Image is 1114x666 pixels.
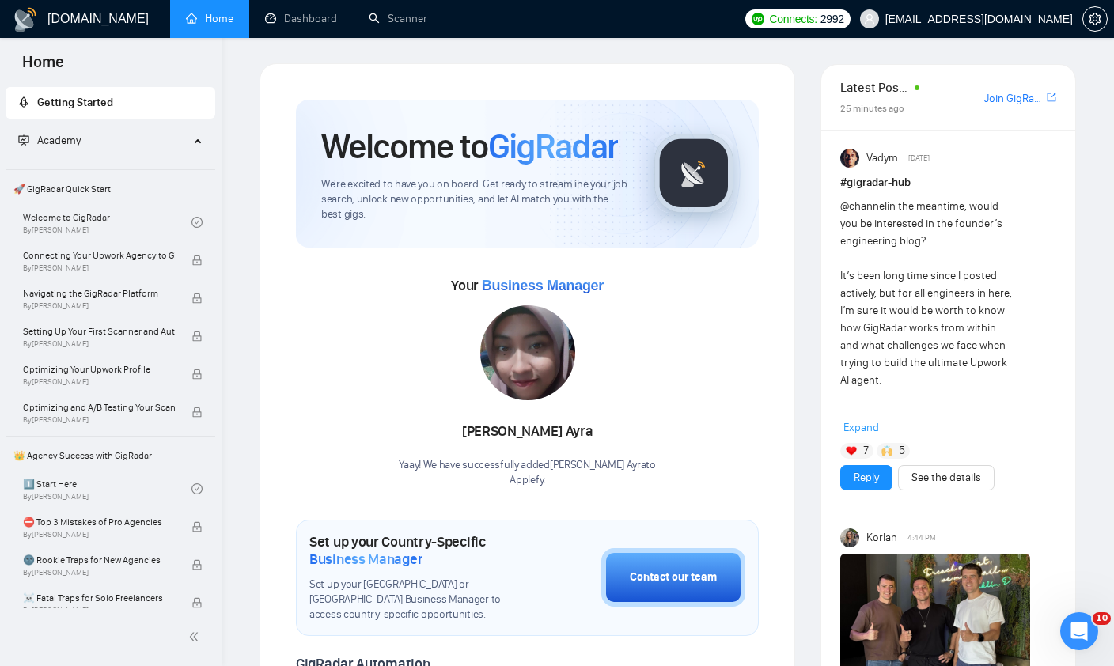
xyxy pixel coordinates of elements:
span: Setting Up Your First Scanner and Auto-Bidder [23,324,175,339]
span: export [1047,91,1056,104]
button: setting [1082,6,1108,32]
span: lock [191,597,203,608]
span: [DATE] [908,151,930,165]
span: lock [191,521,203,532]
button: Contact our team [601,548,745,607]
span: 🚀 GigRadar Quick Start [7,173,214,205]
span: 👑 Agency Success with GigRadar [7,440,214,471]
span: Home [9,51,77,84]
span: By [PERSON_NAME] [23,415,175,425]
span: 🌚 Rookie Traps for New Agencies [23,552,175,568]
a: dashboardDashboard [265,12,337,25]
span: lock [191,293,203,304]
span: lock [191,559,203,570]
img: gigradar-logo.png [654,134,733,213]
span: check-circle [191,217,203,228]
a: Welcome to GigRadarBy[PERSON_NAME] [23,205,191,240]
span: user [864,13,875,25]
img: logo [13,7,38,32]
span: lock [191,331,203,342]
span: 4:44 PM [907,531,936,545]
span: By [PERSON_NAME] [23,377,175,387]
a: Reply [854,469,879,486]
span: Set up your [GEOGRAPHIC_DATA] or [GEOGRAPHIC_DATA] Business Manager to access country-specific op... [309,577,522,622]
span: ☠️ Fatal Traps for Solo Freelancers [23,590,175,606]
span: Navigating the GigRadar Platform [23,286,175,301]
iframe: Intercom live chat [1060,612,1098,650]
span: setting [1083,13,1107,25]
p: Applefy . [399,473,655,488]
span: By [PERSON_NAME] [23,568,175,577]
span: Business Manager [309,551,422,568]
span: double-left [188,629,204,645]
span: 10 [1093,612,1111,625]
span: Connecting Your Upwork Agency to GigRadar [23,248,175,263]
span: Optimizing Your Upwork Profile [23,361,175,377]
span: check-circle [191,483,203,494]
div: [PERSON_NAME] Ayra [399,418,655,445]
button: Reply [840,465,892,490]
a: searchScanner [369,12,427,25]
li: Getting Started [6,87,215,119]
span: Your [451,277,604,294]
span: Vadym [866,149,898,167]
span: By [PERSON_NAME] [23,530,175,539]
span: ⛔ Top 3 Mistakes of Pro Agencies [23,514,175,530]
span: @channel [840,199,887,213]
a: homeHome [186,12,233,25]
span: By [PERSON_NAME] [23,339,175,349]
a: Join GigRadar Slack Community [984,90,1044,108]
span: rocket [18,96,29,108]
span: 25 minutes ago [840,103,904,114]
span: lock [191,407,203,418]
span: By [PERSON_NAME] [23,263,175,273]
span: We're excited to have you on board. Get ready to streamline your job search, unlock new opportuni... [321,177,629,222]
span: 2992 [820,10,844,28]
img: Vadym [840,149,859,168]
div: Yaay! We have successfully added [PERSON_NAME] Ayra to [399,458,655,488]
span: Academy [18,134,81,147]
div: Contact our team [630,569,717,586]
span: By [PERSON_NAME] [23,606,175,615]
img: 1698924227594-IMG-20231023-WA0128.jpg [480,305,575,400]
span: By [PERSON_NAME] [23,301,175,311]
a: export [1047,90,1056,105]
a: setting [1082,13,1108,25]
span: Getting Started [37,96,113,109]
a: 1️⃣ Start HereBy[PERSON_NAME] [23,471,191,506]
span: Latest Posts from the GigRadar Community [840,78,910,97]
span: GigRadar [488,125,618,168]
img: upwork-logo.png [752,13,764,25]
span: 5 [899,443,905,459]
h1: Welcome to [321,125,618,168]
span: Expand [843,421,879,434]
span: 7 [863,443,869,459]
span: lock [191,255,203,266]
span: Korlan [866,529,897,547]
span: lock [191,369,203,380]
h1: Set up your Country-Specific [309,533,522,568]
span: Academy [37,134,81,147]
span: Connects: [769,10,817,28]
img: 🙌 [881,445,892,456]
img: ❤️ [846,445,857,456]
span: Optimizing and A/B Testing Your Scanner for Better Results [23,399,175,415]
h1: # gigradar-hub [840,174,1056,191]
span: fund-projection-screen [18,134,29,146]
img: Korlan [840,528,859,547]
span: Business Manager [482,278,604,293]
a: See the details [911,469,981,486]
button: See the details [898,465,995,490]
